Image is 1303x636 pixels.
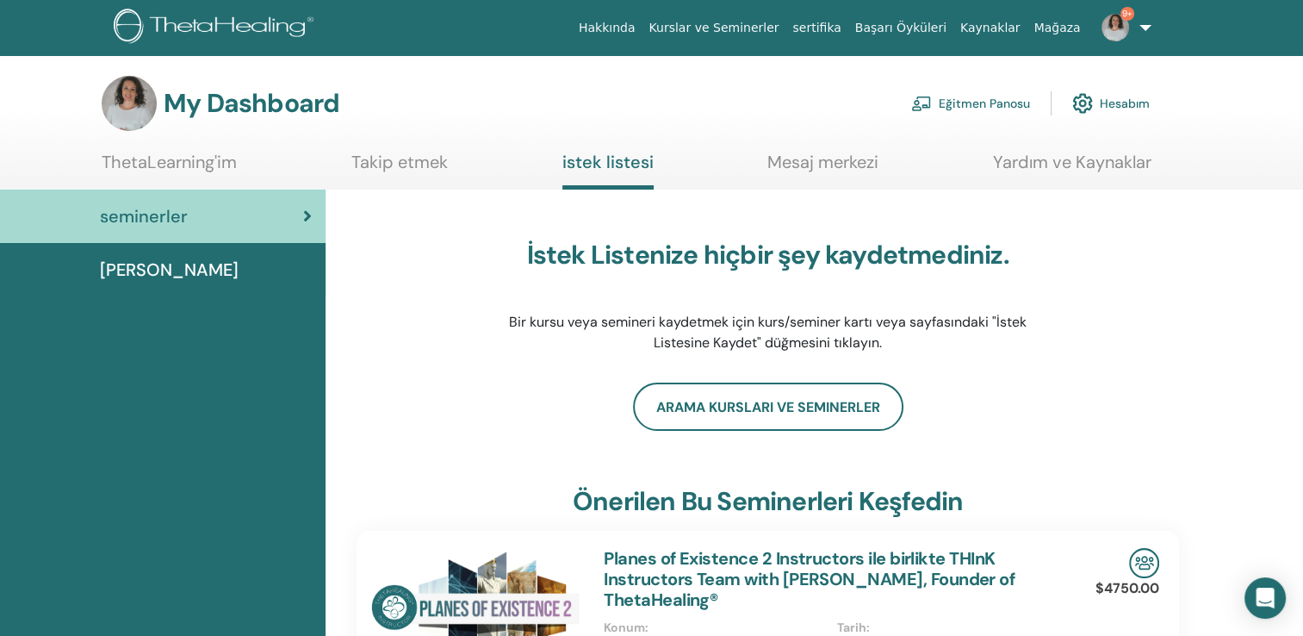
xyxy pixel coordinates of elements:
[785,12,847,44] a: sertifika
[1072,84,1150,122] a: Hesabım
[848,12,953,44] a: Başarı Öyküleri
[642,12,785,44] a: Kurslar ve Seminerler
[1129,548,1159,578] img: In-Person Seminar
[351,152,448,185] a: Takip etmek
[100,203,188,229] span: seminerler
[911,84,1030,122] a: Eğitmen Panosu
[993,152,1151,185] a: Yardım ve Kaynaklar
[1027,12,1087,44] a: Mağaza
[497,240,1039,271] h3: İstek Listenize hiçbir şey kaydetmediniz.
[1120,7,1134,21] span: 9+
[953,12,1027,44] a: Kaynaklar
[767,152,878,185] a: Mesaj merkezi
[562,152,654,190] a: istek listesi
[497,312,1039,353] p: Bir kursu veya semineri kaydetmek için kurs/seminer kartı veya sayfasındaki "İstek Listesine Kayd...
[164,88,339,119] h3: My Dashboard
[100,257,239,283] span: [PERSON_NAME]
[1072,89,1093,118] img: cog.svg
[102,152,237,185] a: ThetaLearning'im
[102,76,157,131] img: default.jpg
[573,486,963,517] h3: Önerilen bu seminerleri keşfedin
[114,9,320,47] img: logo.png
[1101,14,1129,41] img: default.jpg
[1244,577,1286,619] div: Open Intercom Messenger
[633,383,903,431] a: Arama Kursları ve Seminerler
[604,547,1014,611] a: Planes of Existence 2 Instructors ile birlikte THInK Instructors Team with [PERSON_NAME], Founder...
[1095,578,1159,599] p: $4750.00
[572,12,642,44] a: Hakkında
[911,96,932,111] img: chalkboard-teacher.svg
